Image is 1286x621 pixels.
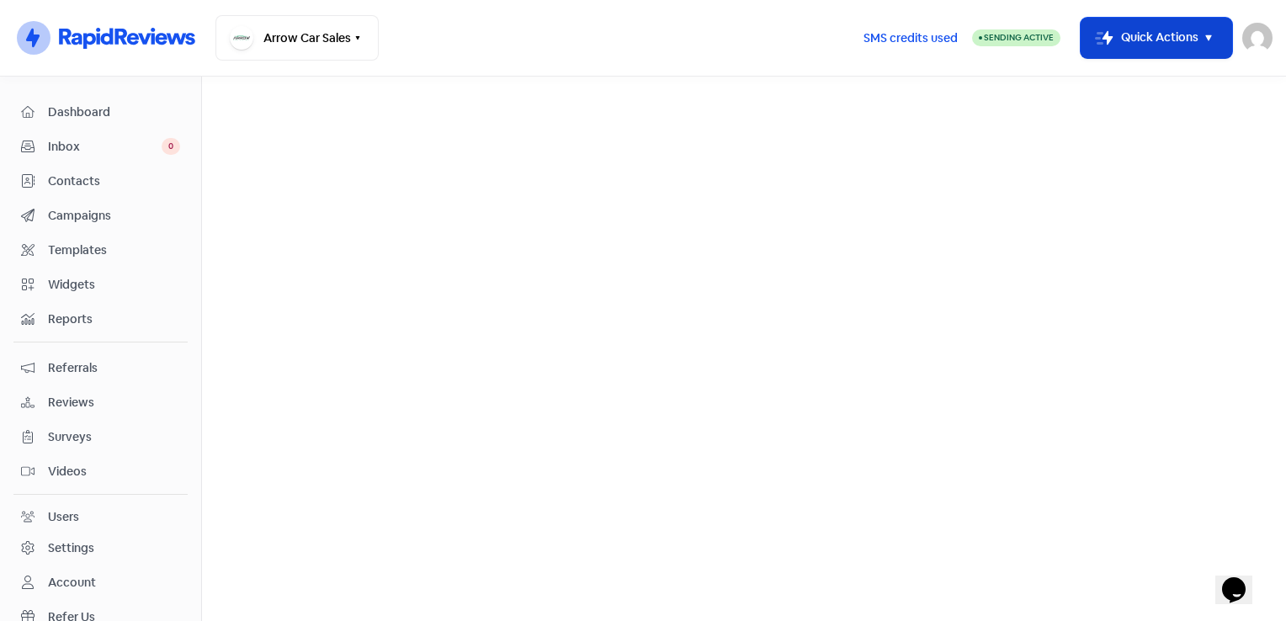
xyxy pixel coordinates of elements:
[48,394,180,411] span: Reviews
[13,533,188,564] a: Settings
[849,28,972,45] a: SMS credits used
[13,422,188,453] a: Surveys
[13,235,188,266] a: Templates
[13,200,188,231] a: Campaigns
[48,276,180,294] span: Widgets
[48,359,180,377] span: Referrals
[48,310,180,328] span: Reports
[13,353,188,384] a: Referrals
[1081,18,1232,58] button: Quick Actions
[48,103,180,121] span: Dashboard
[48,138,162,156] span: Inbox
[48,241,180,259] span: Templates
[48,508,79,526] div: Users
[13,97,188,128] a: Dashboard
[13,269,188,300] a: Widgets
[13,131,188,162] a: Inbox 0
[48,574,96,592] div: Account
[13,567,188,598] a: Account
[13,166,188,197] a: Contacts
[215,15,379,61] button: Arrow Car Sales
[13,387,188,418] a: Reviews
[1215,554,1269,604] iframe: chat widget
[48,463,180,480] span: Videos
[48,207,180,225] span: Campaigns
[48,539,94,557] div: Settings
[13,304,188,335] a: Reports
[48,172,180,190] span: Contacts
[972,28,1060,48] a: Sending Active
[48,428,180,446] span: Surveys
[864,29,958,47] span: SMS credits used
[1242,23,1273,53] img: User
[13,456,188,487] a: Videos
[984,32,1054,43] span: Sending Active
[13,502,188,533] a: Users
[162,138,180,155] span: 0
